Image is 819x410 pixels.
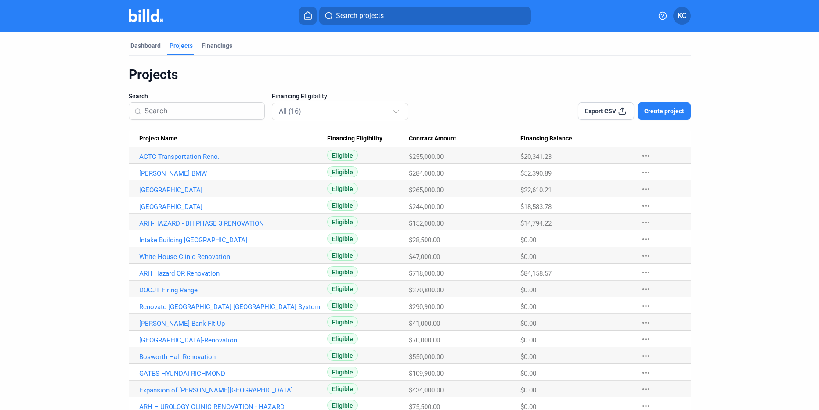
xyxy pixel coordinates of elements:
span: Eligible [327,367,358,378]
div: Financings [202,41,232,50]
span: $84,158.57 [520,270,552,277]
a: ARH Hazard OR Renovation [139,270,328,277]
span: $718,000.00 [409,270,444,277]
div: Projects [129,66,691,83]
span: $41,000.00 [409,320,440,327]
span: $0.00 [520,320,536,327]
a: [GEOGRAPHIC_DATA] [139,186,328,194]
mat-icon: more_horiz [641,301,651,311]
button: Search projects [319,7,531,25]
mat-icon: more_horiz [641,267,651,278]
button: Create project [638,102,691,120]
a: GATES HYUNDAI RICHMOND [139,370,328,378]
span: $0.00 [520,353,536,361]
span: KC [678,11,686,21]
mat-icon: more_horiz [641,234,651,245]
span: $370,800.00 [409,286,444,294]
span: $0.00 [520,303,536,311]
button: Export CSV [578,102,634,120]
a: Renovate [GEOGRAPHIC_DATA] [GEOGRAPHIC_DATA] System [139,303,328,311]
mat-icon: more_horiz [641,334,651,345]
span: Eligible [327,166,358,177]
span: $0.00 [520,336,536,344]
input: Search [144,102,259,120]
span: Eligible [327,316,358,327]
span: Eligible [327,300,358,311]
span: Eligible [327,150,358,161]
span: Eligible [327,200,358,211]
mat-icon: more_horiz [641,317,651,328]
mat-icon: more_horiz [641,251,651,261]
span: $290,900.00 [409,303,444,311]
span: $109,900.00 [409,370,444,378]
span: $152,000.00 [409,219,444,227]
span: Contract Amount [409,135,456,143]
a: Bosworth Hall Renovation [139,353,328,361]
span: Search [129,92,148,101]
mat-icon: more_horiz [641,201,651,211]
span: $20,341.23 [520,153,552,161]
a: [PERSON_NAME] Bank Fit Up [139,320,328,327]
a: White House Clinic Renovation [139,253,328,261]
span: Eligible [327,283,358,294]
span: Eligible [327,216,358,227]
span: $434,000.00 [409,386,444,394]
span: Export CSV [585,107,616,115]
img: Billd Company Logo [129,9,163,22]
span: $70,000.00 [409,336,440,344]
a: [GEOGRAPHIC_DATA]-Renovation [139,336,328,344]
span: $0.00 [520,370,536,378]
div: Dashboard [130,41,161,50]
mat-icon: more_horiz [641,184,651,194]
a: [GEOGRAPHIC_DATA] [139,203,328,211]
mat-icon: more_horiz [641,284,651,295]
span: $284,000.00 [409,169,444,177]
span: Financing Eligibility [327,135,382,143]
a: [PERSON_NAME] BMW [139,169,328,177]
span: Eligible [327,250,358,261]
button: KC [673,7,691,25]
span: Eligible [327,233,358,244]
span: $52,390.89 [520,169,552,177]
mat-select-trigger: All (16) [279,107,301,115]
span: $0.00 [520,236,536,244]
span: $265,000.00 [409,186,444,194]
mat-icon: more_horiz [641,367,651,378]
span: Eligible [327,350,358,361]
a: Expansion of [PERSON_NAME][GEOGRAPHIC_DATA] [139,386,328,394]
mat-icon: more_horiz [641,351,651,361]
span: $255,000.00 [409,153,444,161]
mat-icon: more_horiz [641,151,651,161]
span: Search projects [336,11,384,21]
span: Create project [644,107,684,115]
span: $14,794.22 [520,219,552,227]
span: $0.00 [520,286,536,294]
div: Financing Eligibility [327,135,408,143]
div: Projects [170,41,193,50]
div: Financing Balance [520,135,632,143]
a: ARH-HAZARD - BH PHASE 3 RENOVATION [139,219,328,227]
a: ACTC Transportation Reno. [139,153,328,161]
span: $22,610.21 [520,186,552,194]
mat-icon: more_horiz [641,167,651,178]
span: $550,000.00 [409,353,444,361]
span: $244,000.00 [409,203,444,211]
mat-icon: more_horiz [641,217,651,228]
span: Eligible [327,333,358,344]
mat-icon: more_horiz [641,384,651,395]
span: $47,000.00 [409,253,440,261]
span: Project Name [139,135,177,143]
a: DOCJT Firing Range [139,286,328,294]
span: $0.00 [520,386,536,394]
div: Contract Amount [409,135,520,143]
span: $28,500.00 [409,236,440,244]
div: Project Name [139,135,328,143]
span: Eligible [327,266,358,277]
a: Intake Building [GEOGRAPHIC_DATA] [139,236,328,244]
span: Eligible [327,383,358,394]
span: $18,583.78 [520,203,552,211]
span: Financing Balance [520,135,572,143]
span: $0.00 [520,253,536,261]
span: Financing Eligibility [272,92,327,101]
span: Eligible [327,183,358,194]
